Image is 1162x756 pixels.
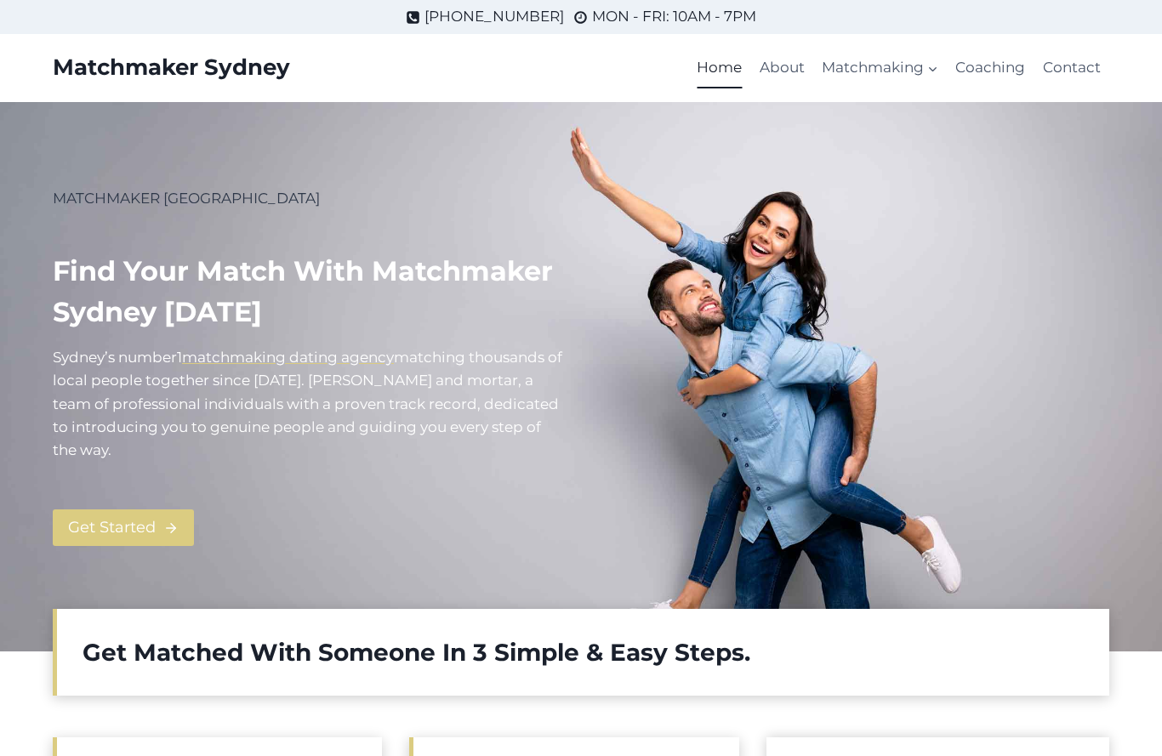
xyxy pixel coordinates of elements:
a: Home [688,48,750,88]
h2: Get Matched With Someone In 3 Simple & Easy Steps.​ [83,634,1084,670]
span: MON - FRI: 10AM - 7PM [592,5,756,28]
a: Coaching [947,48,1034,88]
a: Contact [1034,48,1109,88]
a: [PHONE_NUMBER] [406,5,564,28]
a: Matchmaker Sydney [53,54,290,81]
a: matchmaking dating agency [182,349,394,366]
p: Sydney’s number atching thousands of local people together since [DATE]. [PERSON_NAME] and mortar... [53,346,567,462]
a: Matchmaking [813,48,947,88]
span: [PHONE_NUMBER] [424,5,564,28]
span: Matchmaking [822,56,938,79]
nav: Primary Navigation [688,48,1109,88]
span: Get Started [68,515,156,540]
h1: Find your match with Matchmaker Sydney [DATE] [53,251,567,333]
mark: 1 [177,349,182,366]
a: Get Started [53,509,194,546]
mark: m [394,349,409,366]
p: MATCHMAKER [GEOGRAPHIC_DATA] [53,187,567,210]
a: About [751,48,813,88]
